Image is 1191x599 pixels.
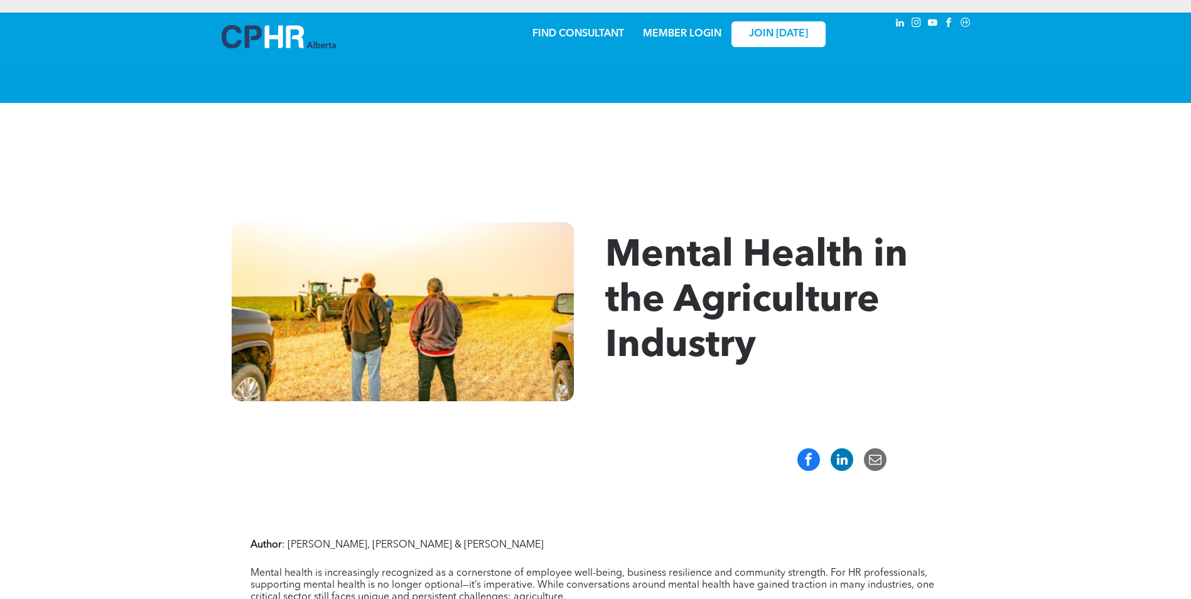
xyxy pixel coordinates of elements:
a: JOIN [DATE] [731,21,826,47]
a: MEMBER LOGIN [643,29,721,39]
span: JOIN [DATE] [749,28,808,40]
a: FIND CONSULTANT [532,29,624,39]
a: instagram [910,16,924,33]
img: A blue and white logo for cp alberta [222,25,336,48]
span: : [PERSON_NAME], [PERSON_NAME] & [PERSON_NAME] [282,540,544,550]
a: youtube [926,16,940,33]
span: Mental Health in the Agriculture Industry [605,237,908,365]
a: Social network [959,16,973,33]
a: facebook [942,16,956,33]
a: linkedin [893,16,907,33]
strong: Author [251,540,282,550]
